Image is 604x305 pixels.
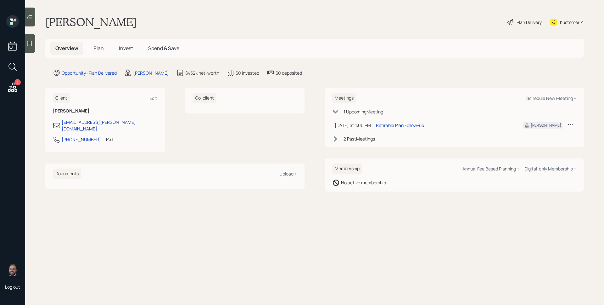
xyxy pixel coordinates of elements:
[62,70,117,76] div: Opportunity · Plan Delivered
[376,122,424,129] div: Retirable Plan Follow-up
[335,122,371,129] div: [DATE] at 1:00 PM
[5,284,20,290] div: Log out
[119,45,133,52] span: Invest
[185,70,219,76] div: $452k net-worth
[62,136,101,143] div: [PHONE_NUMBER]
[45,15,137,29] h1: [PERSON_NAME]
[526,95,576,101] div: Schedule New Meeting +
[341,179,386,186] div: No active membership
[276,70,302,76] div: $0 deposited
[55,45,78,52] span: Overview
[462,166,519,172] div: Annual Fee Based Planning +
[6,264,19,276] img: james-distasi-headshot.png
[279,171,297,177] div: Upload +
[193,93,216,103] h6: Co-client
[133,70,169,76] div: [PERSON_NAME]
[344,108,383,115] div: 1 Upcoming Meeting
[149,95,157,101] div: Edit
[524,166,576,172] div: Digital-only Membership +
[53,93,70,103] h6: Client
[148,45,179,52] span: Spend & Save
[560,19,579,26] div: Kustomer
[62,119,157,132] div: [EMAIL_ADDRESS][PERSON_NAME][DOMAIN_NAME]
[236,70,259,76] div: $0 invested
[517,19,542,26] div: Plan Delivery
[53,108,157,114] h6: [PERSON_NAME]
[53,169,81,179] h6: Documents
[14,79,21,85] div: 2
[332,164,362,174] h6: Membership
[344,135,375,142] div: 2 Past Meeting s
[531,123,561,128] div: [PERSON_NAME]
[332,93,356,103] h6: Meetings
[93,45,104,52] span: Plan
[106,136,114,142] div: PST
